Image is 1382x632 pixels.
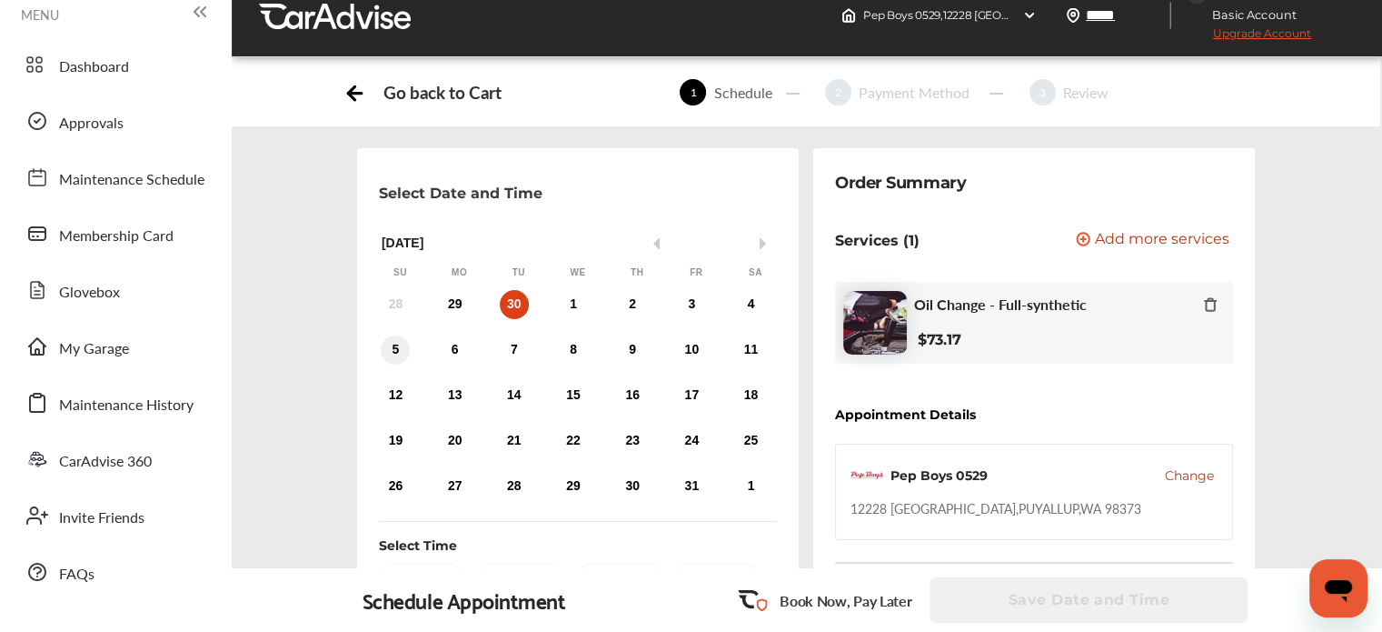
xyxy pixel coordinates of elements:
div: 9:00 AM [478,563,562,596]
div: Appointment Details [835,407,976,422]
div: Mo [451,266,469,279]
p: Select Date and Time [379,185,542,202]
div: We [569,266,587,279]
button: Change [1165,466,1214,485]
div: Schedule [706,82,779,103]
span: My Garage [59,337,129,361]
button: Add more services [1076,232,1229,249]
div: Go back to Cart [383,82,501,103]
b: $73.17 [918,331,960,348]
img: oil-change-thumb.jpg [843,291,907,355]
div: Choose Wednesday, October 22nd, 2025 [559,426,588,456]
div: Choose Wednesday, October 1st, 2025 [559,290,588,319]
p: Services (1) [835,232,920,249]
div: Choose Thursday, October 16th, 2025 [618,381,647,410]
div: Schedule Appointment [363,587,566,613]
div: Choose Tuesday, October 14th, 2025 [500,381,529,410]
a: Membership Card [16,210,214,257]
div: Choose Wednesday, October 29th, 2025 [559,472,588,501]
div: Order Summary [835,170,966,196]
span: Maintenance History [59,394,194,417]
img: header-down-arrow.9dd2ce7d.svg [1022,8,1037,23]
span: FAQs [59,563,94,587]
div: Select Time [379,537,457,555]
div: Choose Tuesday, October 21st, 2025 [500,426,529,456]
span: Basic Account [1188,5,1310,25]
a: Add more services [1076,232,1233,249]
div: Choose Monday, October 6th, 2025 [441,336,470,365]
div: Choose Saturday, October 25th, 2025 [736,426,765,456]
span: MENU [21,7,59,22]
span: 1 [680,79,706,105]
span: Pep Boys 0529 , 12228 [GEOGRAPHIC_DATA] PUYALLUP , WA 98373 [863,8,1209,22]
img: header-divider.bc55588e.svg [1169,2,1171,29]
div: Choose Saturday, October 18th, 2025 [736,381,765,410]
a: Maintenance History [16,379,214,426]
div: Su [391,266,409,279]
a: Invite Friends [16,492,214,539]
span: CarAdvise 360 [59,450,152,474]
div: Tu [510,266,528,279]
span: Invite Friends [59,507,144,530]
div: 10:00 AM [577,563,661,596]
span: Dashboard [59,55,129,79]
img: location_vector.a44bc228.svg [1066,8,1080,23]
div: Review [1056,82,1116,103]
div: Choose Tuesday, September 30th, 2025 [500,290,529,319]
div: Choose Friday, October 10th, 2025 [677,336,706,365]
iframe: Button to launch messaging window [1309,559,1367,617]
span: Membership Card [59,225,174,248]
div: Choose Monday, October 27th, 2025 [441,472,470,501]
div: Choose Friday, October 3rd, 2025 [677,290,706,319]
div: Pep Boys 0529 [890,466,988,485]
div: Choose Saturday, October 4th, 2025 [736,290,765,319]
div: Choose Saturday, November 1st, 2025 [736,472,765,501]
div: Not available Sunday, September 28th, 2025 [381,290,410,319]
div: Walk In [379,563,463,596]
a: My Garage [16,323,214,370]
div: Choose Saturday, October 11th, 2025 [736,336,765,365]
div: Choose Tuesday, October 7th, 2025 [500,336,529,365]
div: Choose Thursday, October 9th, 2025 [618,336,647,365]
a: Maintenance Schedule [16,154,214,201]
img: header-home-logo.8d720a4f.svg [841,8,856,23]
div: 11:00 AM [676,563,761,596]
div: 12228 [GEOGRAPHIC_DATA] , PUYALLUP , WA 98373 [850,499,1141,517]
a: FAQs [16,548,214,596]
a: Dashboard [16,41,214,88]
button: Previous Month [647,237,660,250]
button: Next Month [760,237,772,250]
div: Choose Thursday, October 23rd, 2025 [618,426,647,456]
div: Choose Monday, September 29th, 2025 [441,290,470,319]
div: Choose Wednesday, October 15th, 2025 [559,381,588,410]
a: CarAdvise 360 [16,436,214,483]
div: Choose Sunday, October 5th, 2025 [381,336,410,365]
span: Glovebox [59,281,120,305]
div: Choose Sunday, October 26th, 2025 [381,472,410,501]
div: Choose Wednesday, October 8th, 2025 [559,336,588,365]
span: 3 [1029,79,1056,105]
div: Payment Method [851,82,977,103]
div: Choose Tuesday, October 28th, 2025 [500,472,529,501]
div: Choose Friday, October 31st, 2025 [677,472,706,501]
div: Choose Monday, October 20th, 2025 [441,426,470,456]
div: Fr [687,266,705,279]
span: Maintenance Schedule [59,168,204,192]
div: [DATE] [371,236,785,251]
div: Sa [746,266,764,279]
span: Upgrade Account [1186,26,1311,49]
span: 2 [825,79,851,105]
div: Choose Monday, October 13th, 2025 [441,381,470,410]
div: Choose Sunday, October 19th, 2025 [381,426,410,456]
p: Book Now, Pay Later [780,590,911,611]
div: Choose Thursday, October 30th, 2025 [618,472,647,501]
div: Choose Thursday, October 2nd, 2025 [618,290,647,319]
div: Choose Friday, October 17th, 2025 [677,381,706,410]
div: Choose Sunday, October 12th, 2025 [381,381,410,410]
div: Th [628,266,646,279]
div: Choose Friday, October 24th, 2025 [677,426,706,456]
div: month 2025-10 [366,286,780,505]
img: logo-pepboys.png [850,459,883,492]
span: Add more services [1095,232,1229,249]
